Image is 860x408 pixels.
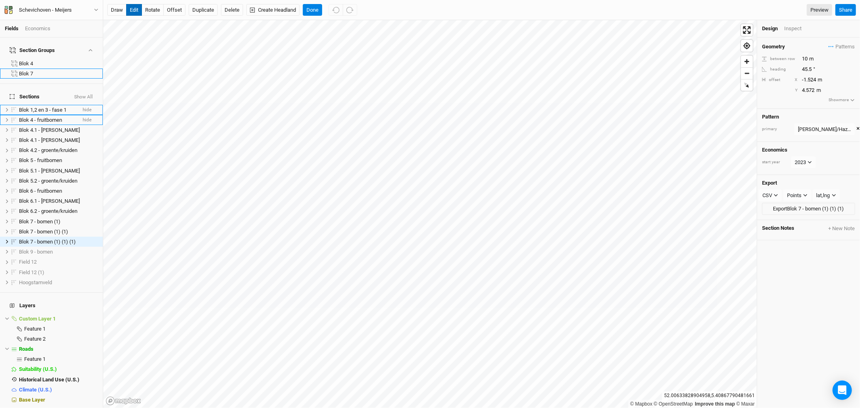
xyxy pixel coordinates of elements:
div: Blok 9 - bomen [19,249,98,255]
span: Historical Land Use (U.S.) [19,377,79,383]
a: Fields [5,25,19,31]
h4: Layers [5,298,98,314]
a: Preview [807,4,832,16]
span: Sections [10,94,40,100]
div: Points [787,192,802,200]
span: Blok 6.2 - groente/kruiden [19,208,77,214]
canvas: Map [103,20,757,408]
div: Blok 7 - bomen (1) (1) (1) [19,239,98,245]
a: Mapbox [630,401,652,407]
span: Blok 5.2 - groente/kruiden [19,178,77,184]
span: Blok 6 - fruitbomen [19,188,62,194]
button: Find my location [741,40,753,52]
span: Blok 5.1 - [PERSON_NAME] [19,168,80,174]
span: Custom Layer 1 [19,316,56,322]
div: Y [769,87,798,94]
span: Blok 4.2 - groente/kruiden [19,147,77,153]
div: Feature 2 [24,336,98,342]
button: 2023 [791,156,816,169]
button: Patterns [828,42,855,51]
button: Create Headland [246,4,300,16]
div: Blok 7 - bomen (1) (1) [19,229,98,235]
div: Blok 1,2 en 3 - fase 1 [19,107,76,113]
button: Done [303,4,322,16]
h4: Export [762,180,855,186]
div: Feature 1 [24,326,98,332]
div: Schevichoven - Meijers [19,6,72,14]
button: ExportBlok 7 - bomen (1) (1) (1) [762,203,855,215]
span: Blok 7 - bomen (1) (1) [19,229,68,235]
span: Blok 4.1 - [PERSON_NAME] [19,127,80,133]
button: × [856,125,860,133]
span: Blok 6.1 - [PERSON_NAME] [19,198,80,204]
span: Base Layer [19,397,45,403]
div: Inspect [784,25,813,32]
div: 52.00633828904958 , 5.40867790481661 [662,391,757,400]
span: hide [83,105,92,115]
div: Blok 5.1 - bessen [19,168,98,174]
span: Suitability (U.S.) [19,366,57,372]
div: Section Groups [10,47,55,54]
span: Blok 7 - bomen (1) [19,219,60,225]
button: Points [783,189,811,202]
span: Blok 4 - fruitbomen [19,117,62,123]
span: Blok 4.1 - [PERSON_NAME] [19,137,80,143]
a: Mapbox logo [106,396,141,406]
button: + New Note [828,225,855,232]
span: Climate (U.S.) [19,387,52,393]
button: rotate [142,4,164,16]
button: Enter fullscreen [741,24,753,36]
span: Blok 7 - bomen (1) (1) (1) [19,239,76,245]
div: lat,lng [816,192,830,200]
button: Schevichoven - Meijers [4,6,99,15]
div: Blok 4 - fruitbomen [19,117,76,123]
div: X [795,77,798,83]
a: OpenStreetMap [654,401,693,407]
button: Share [835,4,856,16]
div: Blok 6 - fruitbomen [19,188,98,194]
button: Undo (^z) [329,4,343,16]
span: Zoom out [741,68,753,79]
button: CSV [759,189,782,202]
span: Field 12 [19,259,37,265]
h4: Geometry [762,44,785,50]
button: Showmore [828,96,855,104]
div: Historical Land Use (U.S.) [19,377,98,383]
div: Feature 1 [24,356,98,362]
span: Reset bearing to north [739,77,755,93]
button: draw [107,4,127,16]
span: Hoogstamveld [19,279,52,285]
span: Blok 1,2 en 3 - fase 1 [19,107,67,113]
div: Field 12 (1) [19,269,98,276]
div: Climate (U.S.) [19,387,98,393]
span: Feature 1 [24,326,46,332]
span: Section Notes [762,225,794,232]
div: Blok 6.1 - bessen [19,198,98,204]
span: Blok 5 - fruitbomen [19,157,62,163]
span: Feature 1 [24,356,46,362]
span: Feature 2 [24,336,46,342]
div: Blok 4.2 - groente/kruiden [19,147,98,154]
div: offset [769,77,781,83]
div: Field 12 [19,259,98,265]
div: CSV [762,192,772,200]
a: Improve this map [695,401,735,407]
button: Zoom in [741,56,753,67]
div: Blok 5.2 - groente/kruiden [19,178,98,184]
button: lat,lng [813,189,840,202]
div: Hoogstamveld [19,279,98,286]
h4: Pattern [762,114,855,120]
div: Appel/Hazelnoot [798,125,851,133]
div: Base Layer [19,397,98,403]
div: primary [762,126,790,132]
div: Open Intercom Messenger [833,381,852,400]
button: Redo (^Z) [343,4,357,16]
div: heading [762,67,798,73]
div: Economics [25,25,50,32]
button: Duplicate [189,4,218,16]
div: Blok 4.1 - bessen [19,127,98,133]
